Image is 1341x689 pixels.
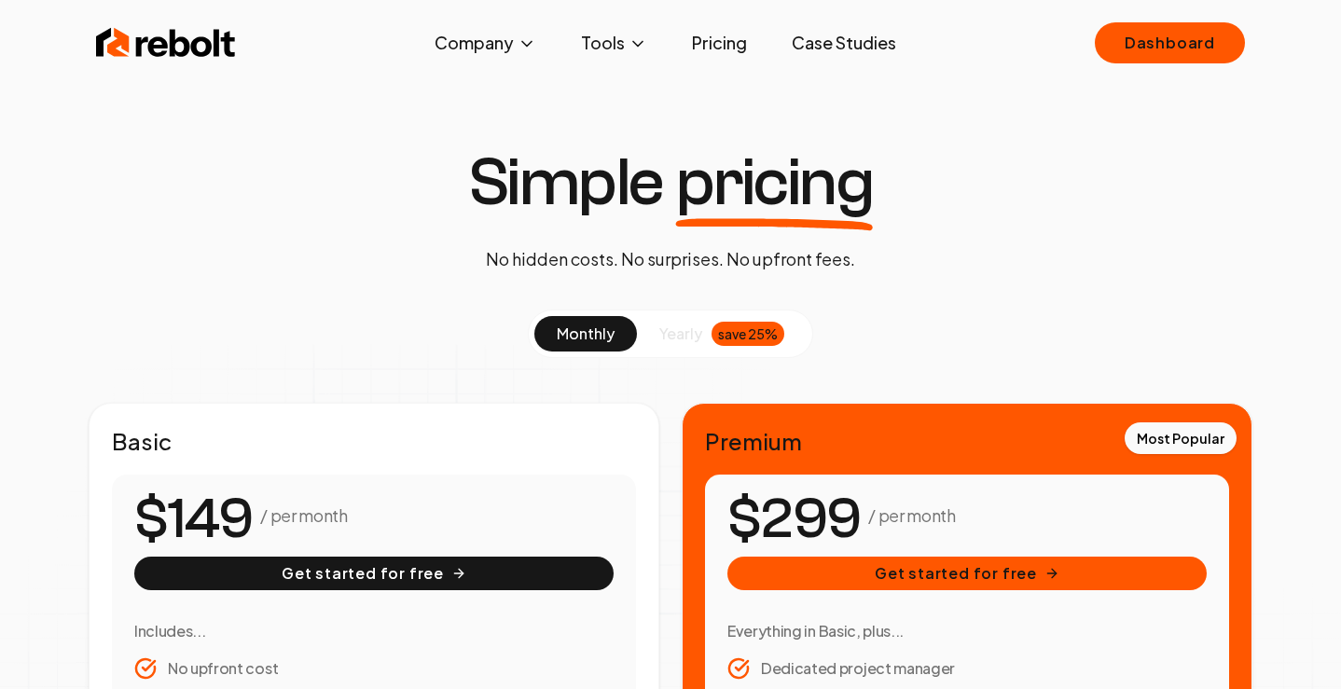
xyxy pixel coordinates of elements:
button: yearlysave 25% [637,316,807,351]
div: save 25% [712,322,784,346]
button: monthly [534,316,637,351]
h3: Includes... [134,620,614,642]
img: Rebolt Logo [96,24,236,62]
a: Dashboard [1095,22,1245,63]
p: / per month [260,503,347,529]
h1: Simple [468,149,874,216]
li: Dedicated project manager [727,657,1207,680]
a: Case Studies [777,24,911,62]
button: Get started for free [134,557,614,590]
button: Get started for free [727,557,1207,590]
h3: Everything in Basic, plus... [727,620,1207,642]
h2: Basic [112,426,636,456]
p: / per month [868,503,955,529]
div: Most Popular [1125,422,1237,454]
span: monthly [557,324,615,343]
button: Tools [566,24,662,62]
span: yearly [659,323,702,345]
li: No upfront cost [134,657,614,680]
number-flow-react: $149 [134,477,253,561]
p: No hidden costs. No surprises. No upfront fees. [486,246,855,272]
a: Pricing [677,24,762,62]
number-flow-react: $299 [727,477,861,561]
h2: Premium [705,426,1229,456]
span: pricing [676,149,874,216]
button: Company [420,24,551,62]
